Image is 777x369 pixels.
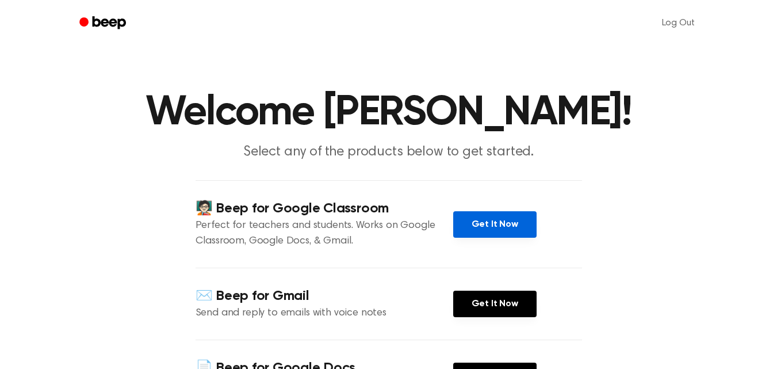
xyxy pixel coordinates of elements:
h4: 🧑🏻‍🏫 Beep for Google Classroom [196,199,453,218]
a: Get It Now [453,291,537,317]
p: Select any of the products below to get started. [168,143,610,162]
h4: ✉️ Beep for Gmail [196,287,453,306]
p: Send and reply to emails with voice notes [196,306,453,321]
a: Log Out [650,9,706,37]
p: Perfect for teachers and students. Works on Google Classroom, Google Docs, & Gmail. [196,218,453,249]
h1: Welcome [PERSON_NAME]! [94,92,683,134]
a: Beep [71,12,136,35]
a: Get It Now [453,211,537,238]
